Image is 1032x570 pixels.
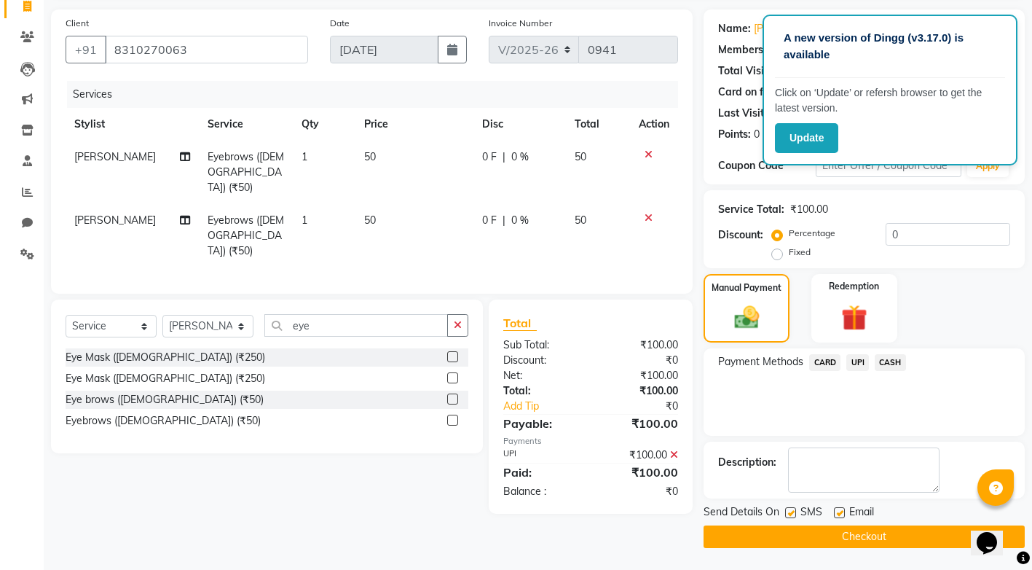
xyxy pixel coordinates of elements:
label: Redemption [829,280,879,293]
span: 0 % [511,213,529,228]
span: 50 [364,214,376,227]
span: CASH [875,354,906,371]
label: Fixed [789,246,811,259]
span: Send Details On [704,504,779,523]
div: Payable: [492,415,591,432]
button: +91 [66,36,106,63]
div: ₹100.00 [591,383,689,399]
div: ₹0 [607,399,689,414]
div: Service Total: [718,202,784,217]
div: Membership: [718,42,781,58]
div: Last Visit: [718,106,767,121]
span: Email [849,504,874,523]
button: Update [775,123,838,153]
label: Date [330,17,350,30]
div: Eye brows ([DEMOGRAPHIC_DATA]) (₹50) [66,392,264,407]
a: [PERSON_NAME] [754,21,835,36]
div: ₹100.00 [591,415,689,432]
span: Eyebrows ([DEMOGRAPHIC_DATA]) (₹50) [208,150,284,194]
div: ₹100.00 [591,464,689,481]
div: Points: [718,127,751,142]
div: Description: [718,455,776,470]
span: 1 [302,150,307,163]
div: Discount: [492,353,591,368]
div: Total: [492,383,591,399]
span: UPI [846,354,869,371]
div: ₹100.00 [591,337,689,353]
div: UPI [492,448,591,463]
div: Total Visits: [718,63,776,79]
th: Service [199,108,293,141]
input: Search by Name/Mobile/Email/Code [105,36,308,63]
div: Sub Total: [492,337,591,353]
th: Price [355,108,473,141]
span: | [503,149,505,165]
img: _cash.svg [727,303,767,332]
span: SMS [800,504,822,523]
th: Action [630,108,678,141]
span: CARD [809,354,840,371]
a: Add Tip [492,399,607,414]
div: Net: [492,368,591,383]
span: Total [503,316,537,331]
label: Manual Payment [712,281,781,294]
div: Eyebrows ([DEMOGRAPHIC_DATA]) (₹50) [66,413,261,429]
div: Payments [503,435,679,448]
span: 50 [575,214,586,227]
img: _gift.svg [833,302,875,335]
div: ₹100.00 [790,202,828,217]
input: Enter Offer / Coupon Code [816,155,961,177]
span: 0 F [482,213,497,228]
div: 0 [754,127,760,142]
div: Eye Mask ([DEMOGRAPHIC_DATA]) (₹250) [66,371,265,386]
div: ₹0 [591,353,689,368]
div: No Active Membership [718,42,1010,58]
span: 0 F [482,149,497,165]
span: | [503,213,505,228]
label: Client [66,17,89,30]
span: 50 [364,150,376,163]
span: 1 [302,214,307,227]
div: Paid: [492,464,591,481]
label: Invoice Number [489,17,552,30]
p: Click on ‘Update’ or refersh browser to get the latest version. [775,85,1005,116]
div: Name: [718,21,751,36]
div: ₹100.00 [591,448,689,463]
div: Services [67,81,689,108]
div: ₹100.00 [591,368,689,383]
input: Search or Scan [264,314,448,337]
th: Total [566,108,631,141]
th: Stylist [66,108,199,141]
span: 50 [575,150,586,163]
div: ₹0 [591,484,689,499]
div: Card on file: [718,85,778,100]
div: Balance : [492,484,591,499]
span: [PERSON_NAME] [74,150,156,163]
div: Discount: [718,227,763,243]
iframe: chat widget [971,512,1017,555]
span: Eyebrows ([DEMOGRAPHIC_DATA]) (₹50) [208,214,284,257]
div: Coupon Code [718,158,816,173]
span: Payment Methods [718,354,803,370]
div: Eye Mask ([DEMOGRAPHIC_DATA]) (₹250) [66,350,265,365]
span: 0 % [511,149,529,165]
button: Checkout [704,526,1025,548]
label: Percentage [789,227,835,240]
span: [PERSON_NAME] [74,214,156,227]
button: Apply [967,155,1009,177]
th: Qty [293,108,355,141]
th: Disc [473,108,566,141]
p: A new version of Dingg (v3.17.0) is available [784,30,996,63]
